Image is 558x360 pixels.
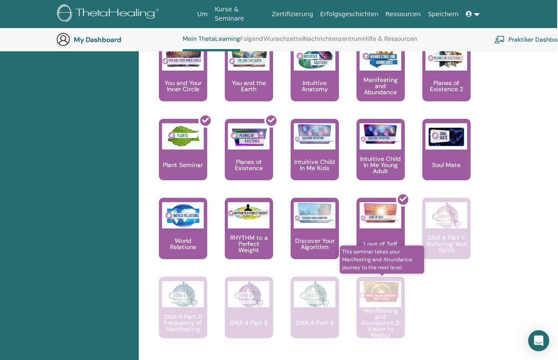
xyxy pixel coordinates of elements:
a: Kurse & Seminare [211,1,268,27]
a: Planes of Existence 2 Planes of Existence 2 [422,40,471,119]
a: Wunschzettel [263,35,303,49]
p: RHYTHM to a Perfect Weight [225,235,273,253]
p: World Relations [159,238,207,250]
img: You and Your Inner Circle [162,44,204,68]
img: Planes of Existence 2 [425,44,467,71]
img: Planes of Existence [228,123,270,150]
p: Plant Seminar [159,162,206,168]
p: DNA 4 Part 3 [227,320,271,326]
img: DNA 4 Part 3 [228,281,270,307]
a: DNA 4 Part 2: Frequency of Manifesting DNA 4 Part 2: Frequency of Manifesting [159,277,207,356]
a: Intuitive Child In Me Kids Intuitive Child In Me Kids [291,119,339,198]
img: Intuitive Child In Me Kids [294,123,335,145]
a: Intuitive Anatomy Intuitive Anatomy [291,40,339,119]
a: Zertifizierung [268,6,317,22]
img: Intuitive Anatomy [294,44,335,71]
p: Manifesting and Abundance [356,77,405,95]
a: World Relations World Relations [159,198,207,277]
a: Folgend [240,35,263,49]
a: Manifesting and Abundance Manifesting and Abundance [356,40,405,119]
a: Hilfe & Ressourcen [363,35,417,49]
img: Soul Mate [425,123,467,150]
p: Manifesting and Abundance 2: Vision to Reality [356,307,405,338]
img: logo.png [57,4,162,24]
p: Intuitive Child In Me Kids [291,159,339,171]
a: You and the Earth You and the Earth [225,40,273,119]
a: Mein ThetaLearning [183,35,240,51]
img: chalkboard-teacher.svg [494,36,505,43]
img: World Relations [162,202,204,228]
a: RHYTHM to a Perfect Weight RHYTHM to a Perfect Weight [225,198,273,277]
h3: My Dashboard [74,36,162,44]
a: DNA 4 Part 3 DNA 4 Part 3 [225,277,273,356]
a: Speichern [425,6,462,22]
img: Love of Self [360,202,401,224]
p: DNA 4 Part 1: Nurturing Your Spirit [422,235,471,253]
a: Intuitive Child In Me Young Adult Intuitive Child In Me Young Adult [356,119,405,198]
p: Soul Mate [428,162,464,168]
p: You and Your Inner Circle [159,80,207,92]
a: Um [194,6,211,22]
a: Ressourcen [382,6,424,22]
p: DNA 4 Part 4 [292,320,337,326]
img: RHYTHM to a Perfect Weight [228,202,270,222]
img: You and the Earth [228,44,270,68]
img: DNA 4 Part 4 [294,281,335,307]
a: Nachrichtenzentrum [303,35,363,49]
a: Plant Seminar Plant Seminar [159,119,207,198]
p: Intuitive Anatomy [291,80,339,92]
img: generic-user-icon.jpg [56,32,70,46]
p: Planes of Existence 2 [422,80,471,92]
a: Planes of Existence Planes of Existence [225,119,273,198]
a: Discover Your Algorithm Discover Your Algorithm [291,198,339,277]
a: Erfolgsgeschichten [317,6,382,22]
img: Manifesting and Abundance 2: Vision to Reality [360,281,401,303]
img: Plant Seminar [162,123,204,150]
p: Planes of Existence [225,159,273,171]
a: DNA 4 Part 1: Nurturing Your Spirit DNA 4 Part 1: Nurturing Your Spirit [422,198,471,277]
a: Soul Mate Soul Mate [422,119,471,198]
a: DNA 4 Part 4 DNA 4 Part 4 [291,277,339,356]
p: Love of Self [360,241,401,247]
img: DNA 4 Part 2: Frequency of Manifesting [162,281,204,307]
span: This seminar takes your Manifesting and Abundance journey to the next level. [340,246,425,274]
p: You and the Earth [225,80,273,92]
img: Intuitive Child In Me Young Adult [360,123,401,145]
p: Intuitive Child In Me Young Adult [356,156,405,174]
p: Discover Your Algorithm [291,238,339,250]
p: DNA 4 Part 2: Frequency of Manifesting [159,314,207,332]
img: Manifesting and Abundance [360,44,401,71]
a: This seminar takes your Manifesting and Abundance journey to the next level. Manifesting and Abun... [356,277,405,356]
img: Discover Your Algorithm [294,202,335,224]
a: You and Your Inner Circle You and Your Inner Circle [159,40,207,119]
img: DNA 4 Part 1: Nurturing Your Spirit [425,202,467,228]
div: Open Intercom Messenger [528,330,549,351]
a: Love of Self Love of Self [356,198,405,277]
